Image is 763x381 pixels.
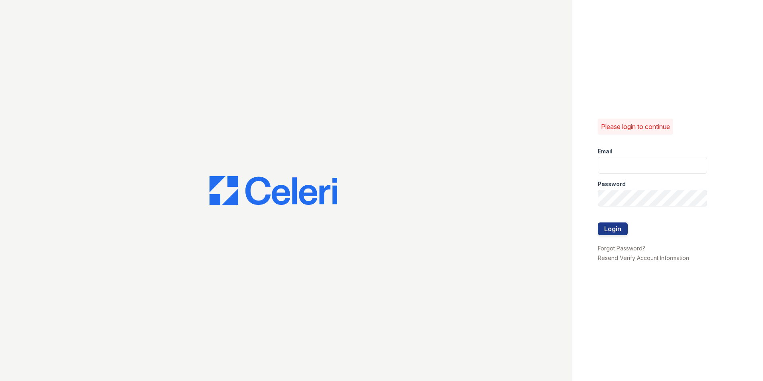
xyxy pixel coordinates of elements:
button: Login [598,222,628,235]
label: Email [598,147,613,155]
p: Please login to continue [601,122,670,131]
a: Forgot Password? [598,245,645,252]
a: Resend Verify Account Information [598,254,689,261]
label: Password [598,180,626,188]
img: CE_Logo_Blue-a8612792a0a2168367f1c8372b55b34899dd931a85d93a1a3d3e32e68fde9ad4.png [210,176,337,205]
